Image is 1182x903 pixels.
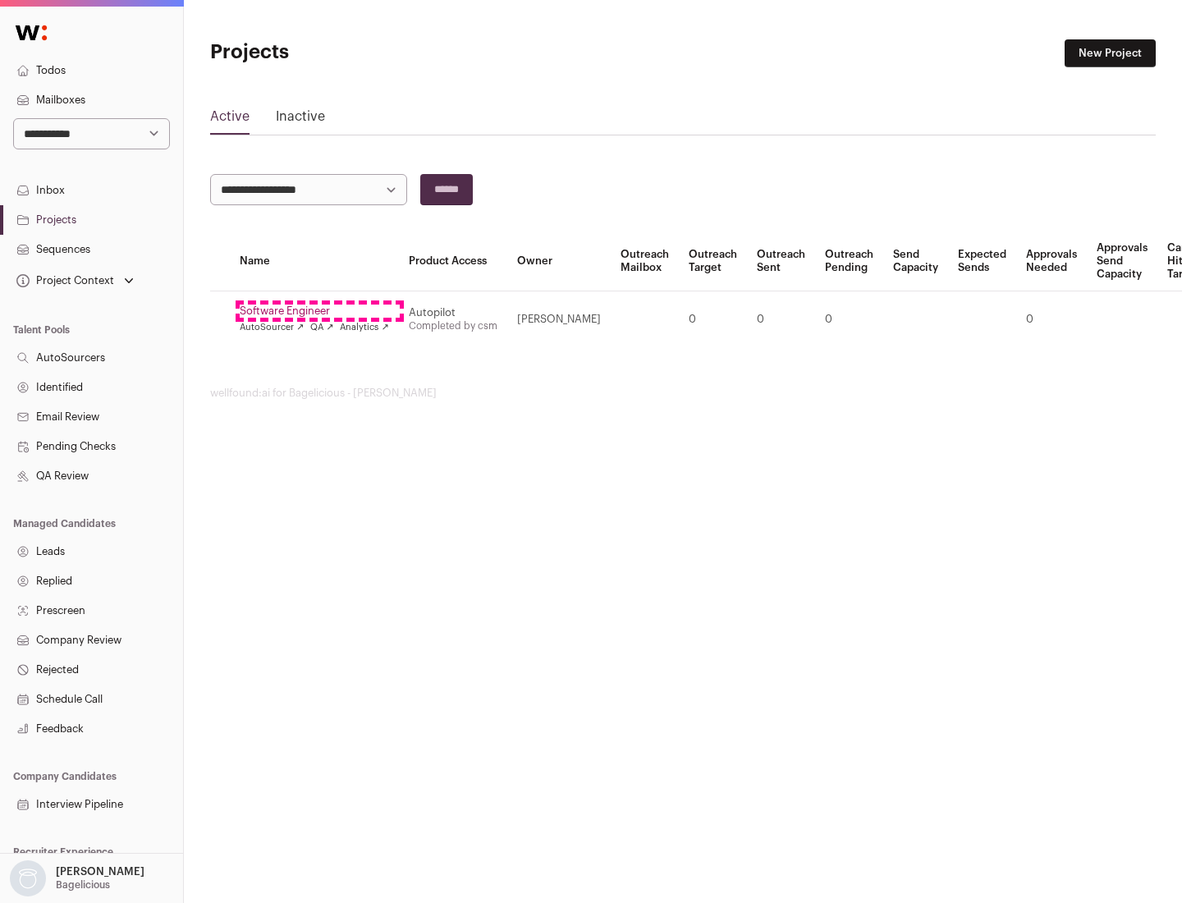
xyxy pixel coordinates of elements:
[883,231,948,291] th: Send Capacity
[1065,39,1156,67] a: New Project
[409,306,497,319] div: Autopilot
[10,860,46,896] img: nopic.png
[507,291,611,348] td: [PERSON_NAME]
[56,878,110,892] p: Bagelicious
[210,387,1156,400] footer: wellfound:ai for Bagelicious - [PERSON_NAME]
[340,321,388,334] a: Analytics ↗
[507,231,611,291] th: Owner
[399,231,507,291] th: Product Access
[747,231,815,291] th: Outreach Sent
[611,231,679,291] th: Outreach Mailbox
[1087,231,1157,291] th: Approvals Send Capacity
[409,321,497,331] a: Completed by csm
[1016,231,1087,291] th: Approvals Needed
[7,16,56,49] img: Wellfound
[948,231,1016,291] th: Expected Sends
[276,107,325,133] a: Inactive
[679,231,747,291] th: Outreach Target
[815,291,883,348] td: 0
[56,865,144,878] p: [PERSON_NAME]
[240,305,389,318] a: Software Engineer
[747,291,815,348] td: 0
[210,107,250,133] a: Active
[210,39,525,66] h1: Projects
[815,231,883,291] th: Outreach Pending
[13,274,114,287] div: Project Context
[13,269,137,292] button: Open dropdown
[1016,291,1087,348] td: 0
[7,860,148,896] button: Open dropdown
[240,321,304,334] a: AutoSourcer ↗
[310,321,333,334] a: QA ↗
[679,291,747,348] td: 0
[230,231,399,291] th: Name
